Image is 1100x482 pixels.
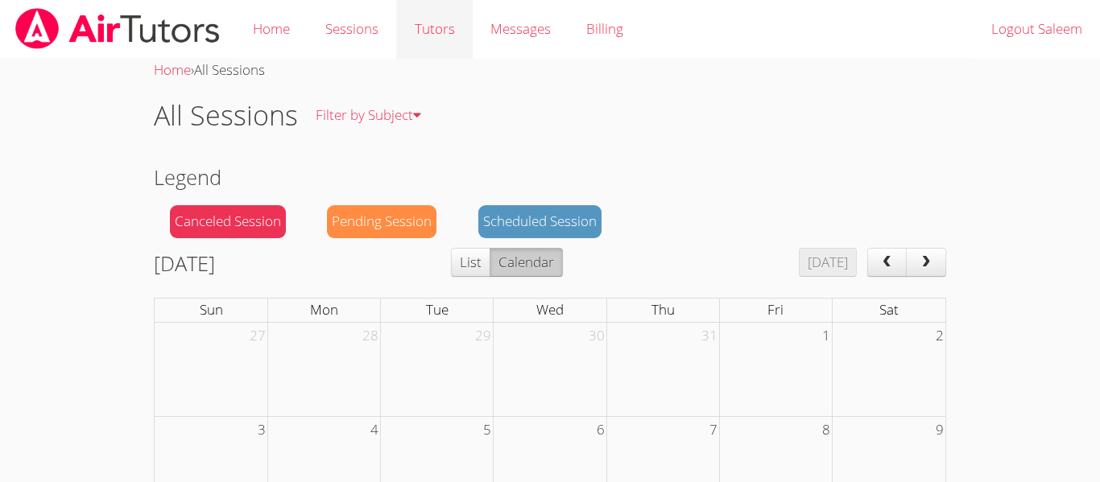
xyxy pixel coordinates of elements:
button: [DATE] [799,248,857,277]
span: Thu [651,300,675,319]
button: Calendar [490,248,563,277]
span: 30 [587,323,606,349]
span: 2 [934,323,945,349]
div: Canceled Session [170,205,286,238]
span: Tue [426,300,449,319]
span: 7 [708,417,719,443]
h1: All Sessions [154,95,298,136]
span: Wed [536,300,564,319]
span: 5 [482,417,493,443]
div: › [154,59,946,82]
span: 1 [821,323,832,349]
a: Home [154,60,191,79]
span: 9 [934,417,945,443]
span: 8 [821,417,832,443]
span: 31 [700,323,719,349]
span: 27 [248,323,267,349]
img: airtutors_banner-c4298cdbf04f3fff15de1276eac7730deb9818008684d7c2e4769d2f7ddbe033.png [14,8,221,49]
button: prev [867,248,908,277]
span: Mon [310,300,338,319]
button: next [906,248,946,277]
span: 29 [473,323,493,349]
div: Pending Session [327,205,436,238]
a: Filter by Subject [298,86,439,145]
span: 6 [595,417,606,443]
button: List [451,248,490,277]
span: 4 [369,417,380,443]
span: Messages [490,19,551,38]
span: Fri [767,300,784,319]
div: Scheduled Session [478,205,602,238]
h2: [DATE] [154,248,215,278]
span: Sat [879,300,899,319]
span: 28 [361,323,380,349]
span: 3 [256,417,267,443]
span: Sun [200,300,223,319]
h2: Legend [154,162,946,192]
span: All Sessions [194,60,265,79]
